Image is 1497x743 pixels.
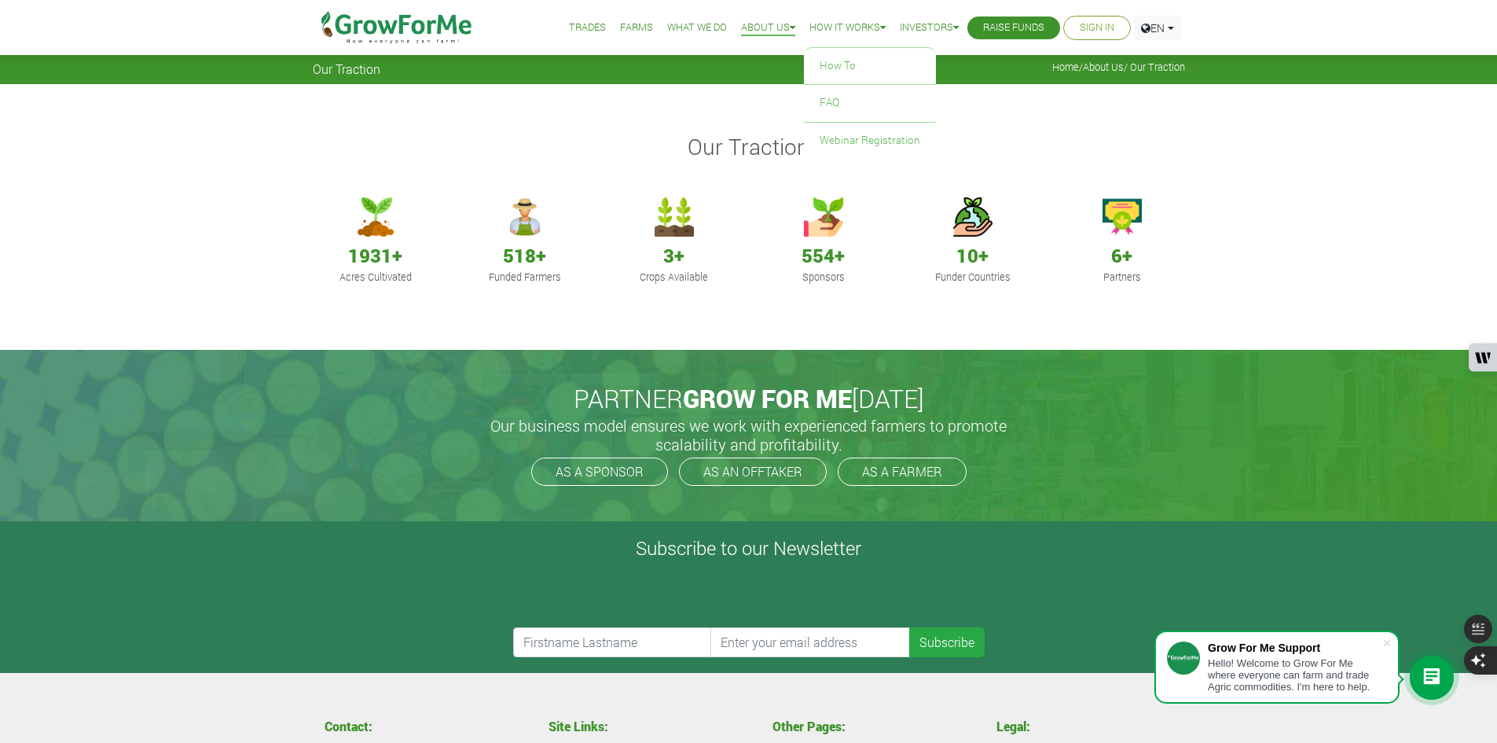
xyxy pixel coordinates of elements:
[655,197,694,237] img: growforme image
[321,245,431,267] h4: 1931+
[325,720,501,733] h4: Contact:
[683,381,852,415] span: GROW FOR ME
[909,627,985,657] button: Subscribe
[313,61,380,76] span: Our Traction
[472,270,578,285] p: Funded Farmers
[620,20,653,36] a: Farms
[1052,61,1185,73] span: / / Our Traction
[1208,642,1382,654] div: Grow For Me Support
[1134,16,1181,40] a: EN
[772,720,949,733] h4: Other Pages:
[622,270,727,285] p: Crops Available
[769,245,879,267] h4: 554+
[513,566,752,627] iframe: reCAPTCHA
[804,197,843,237] img: growforme image
[920,270,1026,285] p: Funder Countries
[1080,20,1114,36] a: Sign In
[474,416,1024,454] h5: Our business model ensures we work with experienced farmers to promote scalability and profitabil...
[900,20,959,36] a: Investors
[809,20,886,36] a: How it Works
[804,85,936,121] a: FAQ
[741,20,795,36] a: About Us
[531,458,668,486] a: AS A SPONSOR
[1052,61,1079,73] a: Home
[1070,270,1175,285] p: Partners
[1103,197,1142,237] img: growforme image
[679,458,827,486] a: AS AN OFFTAKER
[569,20,606,36] a: Trades
[804,123,936,159] a: Webinar Registration
[1083,61,1124,73] a: About Us
[996,720,1173,733] h4: Legal:
[513,627,713,657] input: Firstname Lastname
[470,245,580,267] h4: 518+
[1208,657,1382,693] div: Hello! Welcome to Grow For Me where everyone can farm and trade Agric commodities. I'm here to help.
[1067,245,1177,267] h4: 6+
[983,20,1044,36] a: Raise Funds
[838,458,967,486] a: AS A FARMER
[315,134,1183,160] h3: Our Traction
[771,270,876,285] p: Sponsors
[710,627,910,657] input: Enter your email address
[323,270,428,285] p: Acres Cultivated
[319,384,1179,414] h2: PARTNER [DATE]
[619,245,729,267] h4: 3+
[667,20,727,36] a: What We Do
[356,197,395,237] img: growforme image
[20,537,1477,560] h4: Subscribe to our Newsletter
[549,720,725,733] h4: Site Links:
[505,197,545,237] img: growforme image
[918,245,1028,267] h4: 10+
[804,48,936,84] a: How To
[953,197,992,237] img: growforme image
